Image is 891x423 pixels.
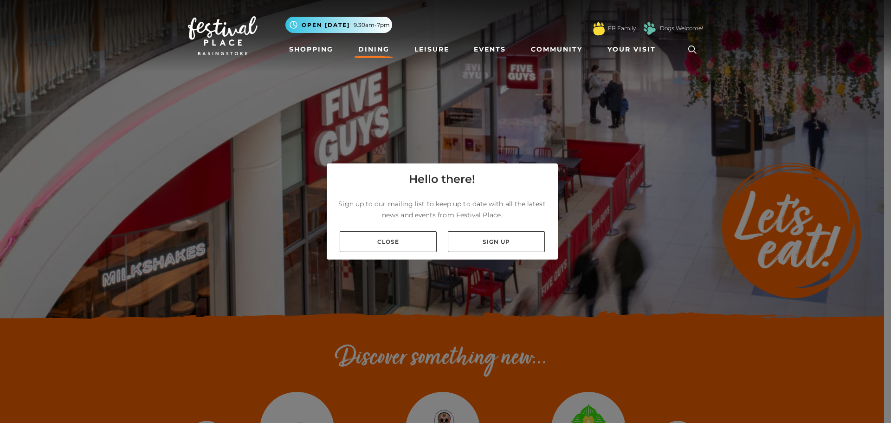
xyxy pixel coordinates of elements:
[285,17,392,33] button: Open [DATE] 9.30am-7pm
[470,41,510,58] a: Events
[355,41,393,58] a: Dining
[527,41,586,58] a: Community
[334,198,550,221] p: Sign up to our mailing list to keep up to date with all the latest news and events from Festival ...
[409,171,475,188] h4: Hello there!
[660,24,703,33] a: Dogs Welcome!
[608,24,636,33] a: FP Family
[607,45,656,54] span: Your Visit
[340,231,437,252] a: Close
[188,16,258,55] img: Festival Place Logo
[302,21,350,29] span: Open [DATE]
[604,41,664,58] a: Your Visit
[448,231,545,252] a: Sign up
[354,21,390,29] span: 9.30am-7pm
[411,41,453,58] a: Leisure
[285,41,337,58] a: Shopping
